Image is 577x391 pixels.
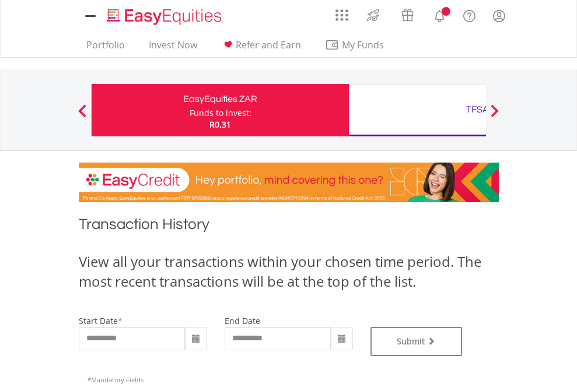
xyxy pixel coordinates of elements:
div: EasyEquities ZAR [99,91,342,107]
span: My Funds [325,37,401,52]
label: start date [79,315,118,326]
h1: Transaction History [79,214,499,240]
a: Portfolio [82,39,130,57]
img: vouchers-v2.svg [398,6,417,24]
img: thrive-v2.svg [363,6,383,24]
a: Home page [102,3,226,26]
span: Refer and Earn [236,38,301,51]
button: Next [483,110,506,122]
img: EasyEquities_Logo.png [104,7,226,26]
a: Refer and Earn [216,39,306,57]
a: My Profile [484,3,514,29]
button: Submit [370,327,463,356]
img: grid-menu-icon.svg [335,9,348,22]
button: Previous [71,110,94,122]
div: Funds to invest: [190,107,251,119]
a: Notifications [425,3,454,26]
span: Mandatory Fields [88,375,144,384]
div: View all your transactions within your chosen time period. The most recent transactions will be a... [79,252,499,292]
a: FAQ's and Support [454,3,484,26]
img: EasyCredit Promotion Banner [79,163,499,202]
span: R0.31 [209,119,231,130]
label: end date [225,315,260,326]
a: Vouchers [390,3,425,24]
a: Invest Now [144,39,202,57]
a: AppsGrid [328,3,356,22]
